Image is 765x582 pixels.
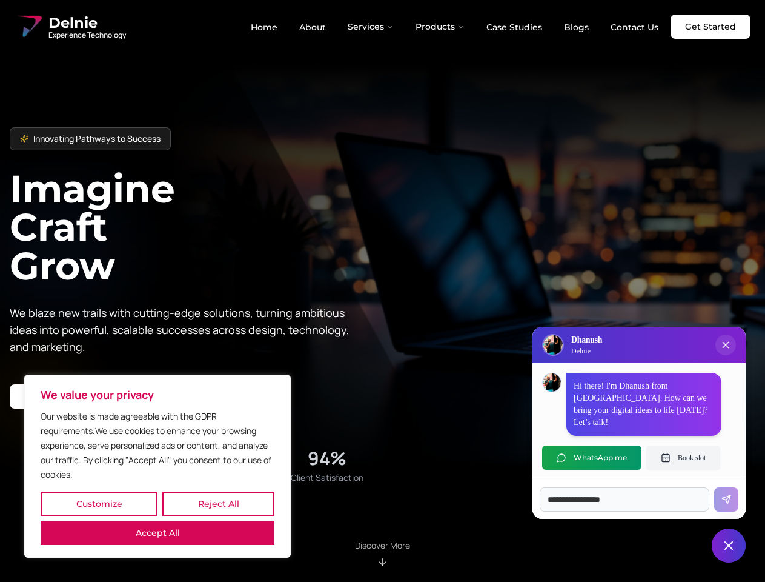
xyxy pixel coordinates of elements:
[10,384,148,409] a: Start your project with us
[15,12,126,41] a: Delnie Logo Full
[477,17,552,38] a: Case Studies
[646,446,720,470] button: Book slot
[542,446,641,470] button: WhatsApp me
[33,133,161,145] span: Innovating Pathways to Success
[715,335,736,355] button: Close chat popup
[712,529,746,563] button: Close chat
[41,492,157,516] button: Customize
[48,30,126,40] span: Experience Technology
[10,304,359,355] p: We blaze new trails with cutting-edge solutions, turning ambitious ideas into powerful, scalable ...
[671,15,750,39] a: Get Started
[355,540,410,552] p: Discover More
[41,521,274,545] button: Accept All
[241,15,668,39] nav: Main
[406,15,474,39] button: Products
[41,409,274,482] p: Our website is made agreeable with the GDPR requirements.We use cookies to enhance your browsing ...
[543,335,563,355] img: Delnie Logo
[601,17,668,38] a: Contact Us
[308,447,346,469] div: 94%
[554,17,598,38] a: Blogs
[48,13,126,33] span: Delnie
[290,17,336,38] a: About
[241,17,287,38] a: Home
[355,540,410,567] div: Scroll to About section
[10,170,383,284] h1: Imagine Craft Grow
[338,15,403,39] button: Services
[41,387,274,402] p: We value your privacy
[291,472,363,484] span: Client Satisfaction
[571,346,602,356] p: Delnie
[574,380,714,429] p: Hi there! I'm Dhanush from [GEOGRAPHIC_DATA]. How can we bring your digital ideas to life [DATE]?...
[543,373,561,392] img: Dhanush
[15,12,44,41] img: Delnie Logo
[571,334,602,346] h3: Dhanush
[162,492,274,516] button: Reject All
